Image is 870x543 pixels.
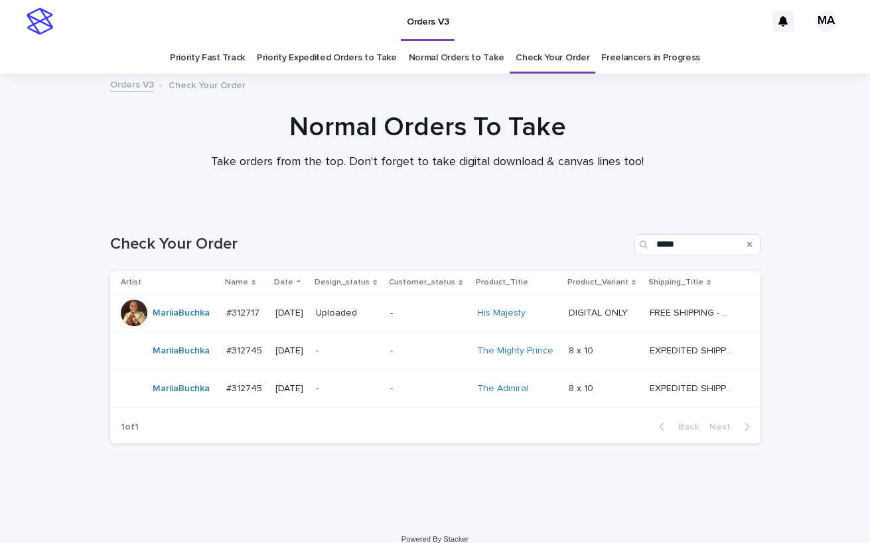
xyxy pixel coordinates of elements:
p: - [390,383,466,394]
a: MariiaBuchka [153,345,210,357]
p: [DATE] [275,345,305,357]
h1: Check Your Order [110,235,629,254]
img: stacker-logo-s-only.png [27,8,53,34]
div: MA [816,11,837,32]
p: Take orders from the top. Don't forget to take digital download & canvas lines too! [162,155,693,170]
p: - [390,345,466,357]
a: Priority Expedited Orders to Take [257,42,397,74]
tr: MariiaBuchka #312745#312745 [DATE]--The Mighty Prince 8 x 108 x 10 EXPEDITED SHIPPING - preview i... [110,332,761,370]
p: [DATE] [275,383,305,394]
p: EXPEDITED SHIPPING - preview in 1 business day; delivery up to 5 business days after your approval. [650,381,735,394]
p: FREE SHIPPING - preview in 1-2 business days, after your approval delivery will take 5-10 b.d. [650,305,735,319]
button: Back [648,421,704,433]
p: [DATE] [275,308,305,319]
a: His Majesty [477,308,526,319]
p: Product_Variant [567,275,628,290]
p: DIGITAL ONLY [569,305,630,319]
p: Customer_status [389,275,455,290]
p: EXPEDITED SHIPPING - preview in 1 business day; delivery up to 5 business days after your approval. [650,343,735,357]
tr: MariiaBuchka #312745#312745 [DATE]--The Admiral 8 x 108 x 10 EXPEDITED SHIPPING - preview in 1 bu... [110,370,761,408]
p: - [316,345,380,357]
a: Check Your Order [516,42,589,74]
p: - [390,308,466,319]
tr: MariiaBuchka #312717#312717 [DATE]Uploaded-His Majesty DIGITAL ONLYDIGITAL ONLY FREE SHIPPING - p... [110,294,761,332]
a: MariiaBuchka [153,308,210,319]
p: Design_status [315,275,370,290]
a: Freelancers in Progress [601,42,700,74]
p: 8 x 10 [569,381,596,394]
p: - [316,383,380,394]
p: Check Your Order [169,77,246,91]
p: Artist [121,275,141,290]
p: 8 x 10 [569,343,596,357]
span: Next [709,422,739,432]
a: Normal Orders to Take [409,42,504,74]
a: Powered By Stacker [401,535,469,543]
p: Date [274,275,293,290]
p: Product_Title [476,275,528,290]
input: Search [634,234,761,255]
a: The Mighty Prince [477,345,553,357]
p: Uploaded [316,308,380,319]
h1: Normal Orders To Take [102,111,753,143]
p: #312745 [226,343,265,357]
a: Priority Fast Track [170,42,245,74]
a: The Admiral [477,383,528,394]
a: Orders V3 [110,76,154,91]
p: Shipping_Title [648,275,703,290]
p: 1 of 1 [110,411,149,444]
p: #312745 [226,381,265,394]
span: Back [670,422,699,432]
p: #312717 [226,305,262,319]
p: Name [225,275,248,290]
a: MariiaBuchka [153,383,210,394]
button: Next [704,421,761,433]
